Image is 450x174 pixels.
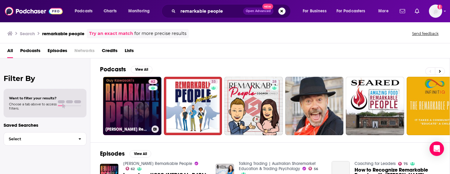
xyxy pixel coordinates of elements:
a: 28 [270,79,279,84]
a: 33 [164,77,222,135]
span: Select [4,137,73,141]
a: EpisodesView All [100,150,151,157]
a: Guy Kawasaki's Remarkable People [123,161,192,166]
button: Send feedback [410,31,440,36]
span: Open Advanced [246,10,271,13]
span: For Podcasters [336,7,365,15]
span: Networks [74,46,95,58]
span: Logged in as evankrask [429,5,442,18]
span: Podcasts [75,7,92,15]
a: Charts [100,6,120,16]
span: for more precise results [134,30,186,37]
a: Coaching for Leaders [355,161,396,166]
button: open menu [124,6,158,16]
h2: Podcasts [100,66,126,73]
a: Talking Trading | Australian Sharemarket Education & Trading Psychology [239,161,316,171]
a: PodcastsView All [100,66,152,73]
span: Charts [104,7,117,15]
span: New [262,4,273,9]
img: User Profile [429,5,442,18]
svg: Add a profile image [437,5,442,9]
h3: Search [20,31,35,36]
button: Select [4,132,86,146]
a: 62 [126,167,135,170]
a: 75 [398,162,408,166]
a: Try an exact match [89,30,133,37]
a: Lists [125,46,134,58]
span: Monitoring [128,7,150,15]
button: Open AdvancedNew [243,8,273,15]
button: open menu [70,6,100,16]
button: open menu [333,6,374,16]
div: Search podcasts, credits, & more... [167,4,296,18]
span: For Business [303,7,327,15]
a: 62 [148,79,158,84]
a: Show notifications dropdown [412,6,422,16]
a: 28 [224,77,283,135]
h3: [PERSON_NAME] Remarkable People [105,127,149,132]
a: 62[PERSON_NAME] Remarkable People [103,77,161,135]
p: Saved Searches [4,122,86,128]
span: 33 [211,79,216,85]
a: Credits [102,46,117,58]
button: open menu [374,6,396,16]
a: Podcasts [20,46,40,58]
h2: Filter By [4,74,86,83]
h2: Episodes [100,150,125,157]
span: More [378,7,389,15]
a: All [7,46,13,58]
span: 28 [272,79,277,85]
a: 56 [308,167,318,170]
input: Search podcasts, credits, & more... [178,6,243,16]
span: 62 [131,168,135,170]
button: View All [130,150,151,157]
button: open menu [298,6,334,16]
button: Show profile menu [429,5,442,18]
a: Episodes [48,46,67,58]
div: Open Intercom Messenger [430,141,444,156]
a: Show notifications dropdown [397,6,408,16]
button: View All [131,66,152,73]
span: 75 [404,163,408,165]
span: 62 [151,79,155,85]
span: Want to filter your results? [9,96,57,100]
span: 56 [314,168,318,170]
a: 33 [209,79,218,84]
span: Choose a tab above to access filters. [9,102,57,110]
h3: remarkable people [42,31,84,36]
img: Podchaser - Follow, Share and Rate Podcasts [5,5,63,17]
